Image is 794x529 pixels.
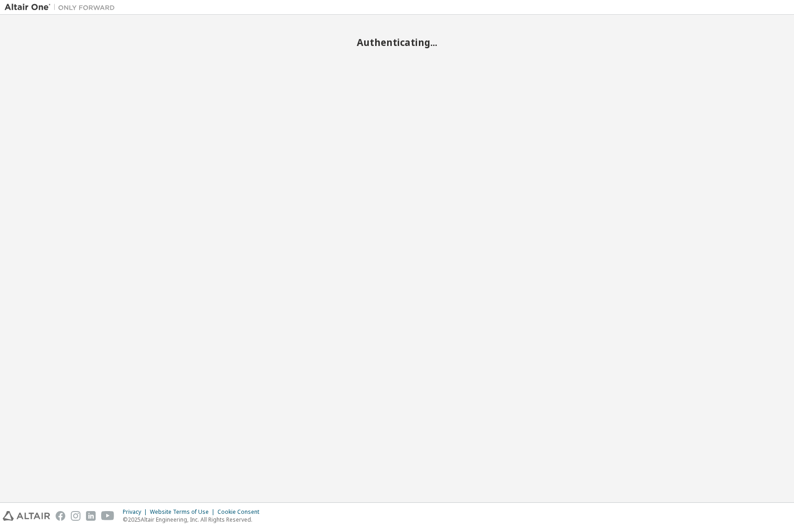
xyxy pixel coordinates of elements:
[71,511,80,521] img: instagram.svg
[86,511,96,521] img: linkedin.svg
[3,511,50,521] img: altair_logo.svg
[123,516,265,523] p: © 2025 Altair Engineering, Inc. All Rights Reserved.
[123,508,150,516] div: Privacy
[101,511,114,521] img: youtube.svg
[150,508,217,516] div: Website Terms of Use
[56,511,65,521] img: facebook.svg
[5,3,120,12] img: Altair One
[5,36,789,48] h2: Authenticating...
[217,508,265,516] div: Cookie Consent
